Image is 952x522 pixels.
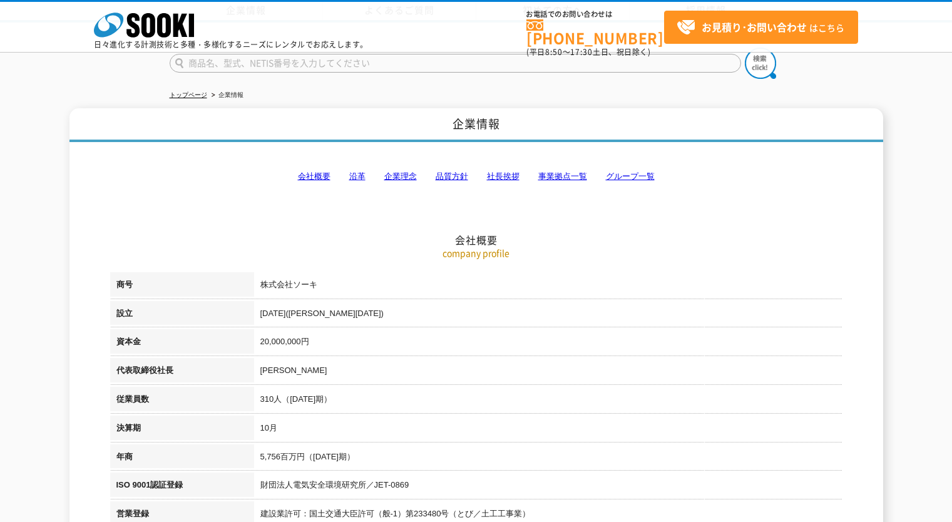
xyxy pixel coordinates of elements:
th: 設立 [110,301,254,330]
td: 310人（[DATE]期） [254,387,842,416]
th: 代表取締役社長 [110,358,254,387]
li: 企業情報 [209,89,243,102]
td: 株式会社ソーキ [254,272,842,301]
th: ISO 9001認証登録 [110,473,254,501]
a: お見積り･お問い合わせはこちら [664,11,858,44]
th: 従業員数 [110,387,254,416]
th: 資本金 [110,329,254,358]
span: 17:30 [570,46,593,58]
td: 10月 [254,416,842,444]
span: お電話でのお問い合わせは [526,11,664,18]
td: [DATE]([PERSON_NAME][DATE]) [254,301,842,330]
span: はこちら [677,18,844,37]
th: 年商 [110,444,254,473]
a: [PHONE_NUMBER] [526,19,664,45]
h1: 企業情報 [69,108,883,143]
td: 5,756百万円（[DATE]期） [254,444,842,473]
p: company profile [110,247,842,260]
img: btn_search.png [745,48,776,79]
td: 財団法人電気安全環境研究所／JET-0869 [254,473,842,501]
th: 商号 [110,272,254,301]
a: グループ一覧 [606,171,655,181]
td: 20,000,000円 [254,329,842,358]
a: トップページ [170,91,207,98]
td: [PERSON_NAME] [254,358,842,387]
th: 決算期 [110,416,254,444]
h2: 会社概要 [110,108,842,247]
span: (平日 ～ 土日、祝日除く) [526,46,650,58]
a: 社長挨拶 [487,171,520,181]
a: 沿革 [349,171,366,181]
a: 企業理念 [384,171,417,181]
span: 8:50 [545,46,563,58]
a: 事業拠点一覧 [538,171,587,181]
p: 日々進化する計測技術と多種・多様化するニーズにレンタルでお応えします。 [94,41,368,48]
a: 品質方針 [436,171,468,181]
input: 商品名、型式、NETIS番号を入力してください [170,54,741,73]
strong: お見積り･お問い合わせ [702,19,807,34]
a: 会社概要 [298,171,330,181]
